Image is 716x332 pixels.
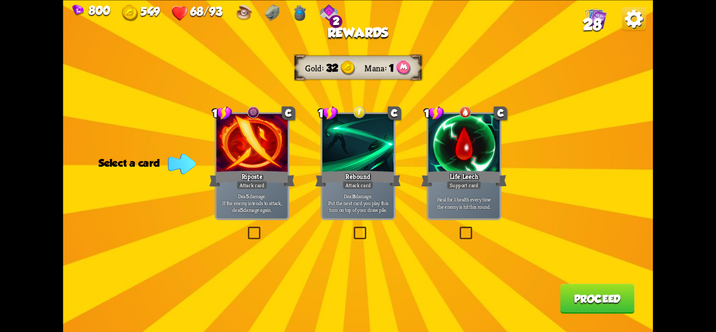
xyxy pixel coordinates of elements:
span: 28 [583,15,602,33]
div: Select a card [99,157,192,169]
div: Attack card [236,180,267,189]
div: Support card [447,180,481,189]
div: Rewards [277,21,439,50]
div: Gold [305,62,326,73]
span: 32 [326,62,339,74]
img: Options_Button.png [622,7,646,31]
img: Runestone Dragon Egg - New cards already have a random rune infused into them. [291,4,308,21]
b: 5 [241,206,243,213]
div: Riposte [209,169,295,188]
img: Gold.png [341,60,355,75]
div: C [388,106,401,120]
div: 1 [212,105,232,120]
span: 1 [389,62,394,74]
img: Oyster - When viewing your Draw Pile, the cards are now shown in the order of drawing. [236,4,252,21]
img: Energy rune - Stuns the enemy. [353,105,366,119]
div: C [282,106,295,120]
img: Gem.png [72,4,84,15]
p: Deal damage. If the enemy intends to attack, deal damage again. [218,192,286,213]
img: Heart.png [171,5,188,22]
img: Shrine Bonus Utility - 2+ stamina cost cards cost 1 point less. [320,4,338,21]
img: Void rune - Player is healed for 25% of card's damage. [247,105,260,119]
div: Gems [72,3,111,16]
div: C [494,106,507,120]
img: Fire rune - Deal 2 damage to all enemies. [459,105,472,119]
div: Mana [364,62,389,73]
img: Indicator_Arrow.png [168,153,196,174]
div: 1 [318,105,338,120]
img: Mana_Points.png [396,60,411,75]
div: 2 [330,15,343,28]
div: Rebound [315,169,400,188]
div: View all the cards in your deck [585,7,607,31]
div: 1 [424,105,444,120]
div: Attack card [342,180,373,189]
span: 68/93 [190,4,222,17]
p: Heal for 1 health every time the enemy is hit this round. [430,196,498,210]
div: Gold [122,4,160,21]
div: Life Leech [421,169,507,188]
img: Dragonstone - Raise your max HP by 1 after each combat. [265,4,280,21]
img: Gold.png [122,5,138,22]
button: Proceed [560,284,635,314]
div: Health [171,4,222,21]
b: 5 [246,192,249,199]
b: 8 [353,192,355,199]
img: Cards_Icon.png [585,7,607,29]
span: 549 [140,4,160,17]
p: Deal damage. Put the next card you play this turn on top of your draw pile. [324,192,392,213]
